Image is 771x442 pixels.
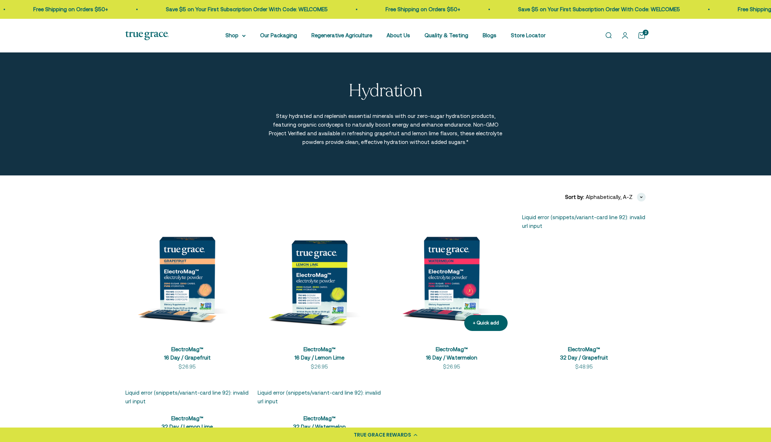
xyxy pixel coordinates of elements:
[311,32,372,38] a: Regenerative Agriculture
[515,5,677,14] p: Save $5 on Your First Subscription Order With Code: WELCOME5
[425,32,468,38] a: Quality & Testing
[511,32,546,38] a: Store Locator
[586,193,646,201] button: Alphabetically, A-Z
[443,362,460,371] sale-price: $26.95
[164,346,211,361] a: ElectroMag™16 Day / Grapefruit
[163,5,324,14] p: Save $5 on Your First Subscription Order With Code: WELCOME5
[354,431,411,439] div: TRUE GRACE REWARDS
[294,346,344,361] a: ElectroMag™16 Day / Lemon Lime
[586,193,633,201] span: Alphabetically, A-Z
[643,30,649,35] cart-count: 2
[522,214,645,229] a: Liquid error (snippets/variant-card line 92): invalid url input
[349,81,422,101] p: Hydration
[382,6,457,12] a: Free Shipping on Orders $50+
[258,390,381,404] a: Liquid error (snippets/variant-card line 92): invalid url input
[161,415,213,430] a: ElectroMag™32 Day / Lemon Lime
[390,213,513,337] img: ElectroMag™
[178,362,196,371] sale-price: $26.95
[483,32,496,38] a: Blogs
[575,362,593,371] sale-price: $48.95
[464,315,508,331] button: + Quick add
[268,112,503,146] p: Stay hydrated and replenish essential minerals with our zero-sugar hydration products, featuring ...
[258,213,381,337] img: ElectroMag™
[293,415,346,430] a: ElectroMag™32 Day / Watermelon
[225,31,246,40] summary: Shop
[560,346,608,361] a: ElectroMag™32 Day / Grapefruit
[311,362,328,371] sale-price: $26.95
[473,319,499,327] div: + Quick add
[125,213,249,337] img: ElectroMag™
[125,390,249,404] a: Liquid error (snippets/variant-card line 92): invalid url input
[426,346,477,361] a: ElectroMag™16 Day / Watermelon
[387,32,410,38] a: About Us
[260,32,297,38] a: Our Packaging
[30,6,105,12] a: Free Shipping on Orders $50+
[565,193,584,201] span: Sort by:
